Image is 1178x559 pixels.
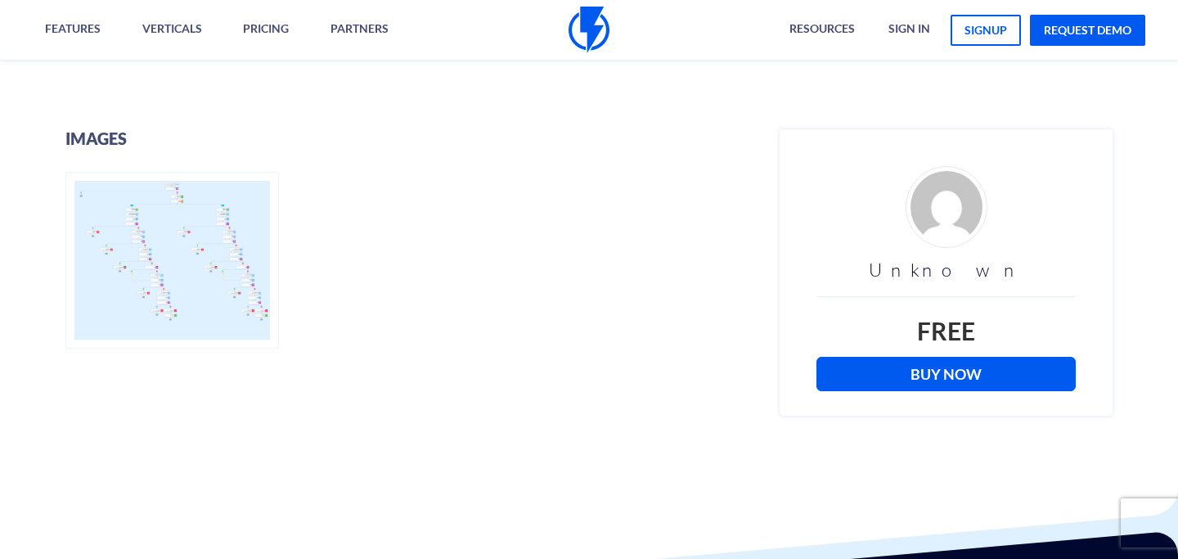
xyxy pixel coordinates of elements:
[816,260,1076,280] h3: Unknown
[906,166,987,248] img: d4fe36f24926ae2e6254bfc5557d6d03
[816,357,1076,391] a: Buy Now
[816,313,1076,349] div: Free
[951,15,1021,46] a: signup
[65,129,755,147] h3: images
[1030,15,1145,46] a: request demo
